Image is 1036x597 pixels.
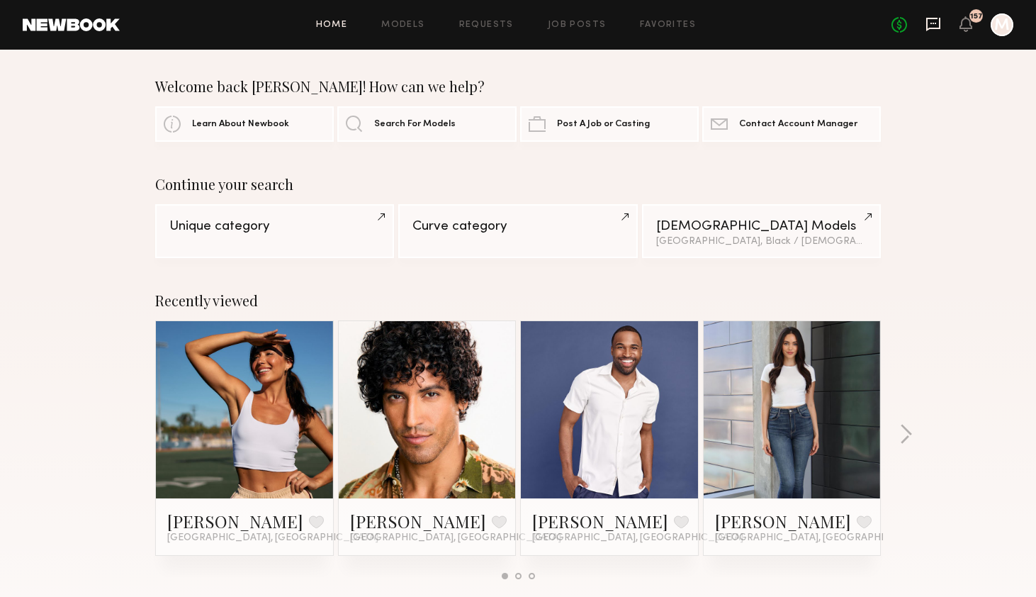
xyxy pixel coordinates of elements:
a: Home [316,21,348,30]
a: Curve category [398,204,637,258]
a: Requests [459,21,514,30]
div: Recently viewed [155,292,881,309]
span: Contact Account Manager [739,120,857,129]
a: Models [381,21,424,30]
a: Favorites [640,21,696,30]
div: Curve category [412,220,623,233]
div: 157 [970,13,983,21]
span: Search For Models [374,120,456,129]
a: Contact Account Manager [702,106,881,142]
a: M [991,13,1013,36]
a: [PERSON_NAME] [715,510,851,532]
div: Unique category [169,220,380,233]
a: Job Posts [548,21,607,30]
span: Post A Job or Casting [557,120,650,129]
a: [PERSON_NAME] [167,510,303,532]
a: [DEMOGRAPHIC_DATA] Models[GEOGRAPHIC_DATA], Black / [DEMOGRAPHIC_DATA] [642,204,881,258]
div: [GEOGRAPHIC_DATA], Black / [DEMOGRAPHIC_DATA] [656,237,867,247]
div: Continue your search [155,176,881,193]
a: [PERSON_NAME] [350,510,486,532]
span: [GEOGRAPHIC_DATA], [GEOGRAPHIC_DATA] [532,532,743,544]
a: Search For Models [337,106,516,142]
a: Unique category [155,204,394,258]
a: [PERSON_NAME] [532,510,668,532]
a: Learn About Newbook [155,106,334,142]
span: [GEOGRAPHIC_DATA], [GEOGRAPHIC_DATA] [715,532,926,544]
a: Post A Job or Casting [520,106,699,142]
div: [DEMOGRAPHIC_DATA] Models [656,220,867,233]
div: Welcome back [PERSON_NAME]! How can we help? [155,78,881,95]
span: [GEOGRAPHIC_DATA], [GEOGRAPHIC_DATA] [350,532,561,544]
span: Learn About Newbook [192,120,289,129]
span: [GEOGRAPHIC_DATA], [GEOGRAPHIC_DATA] [167,532,378,544]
